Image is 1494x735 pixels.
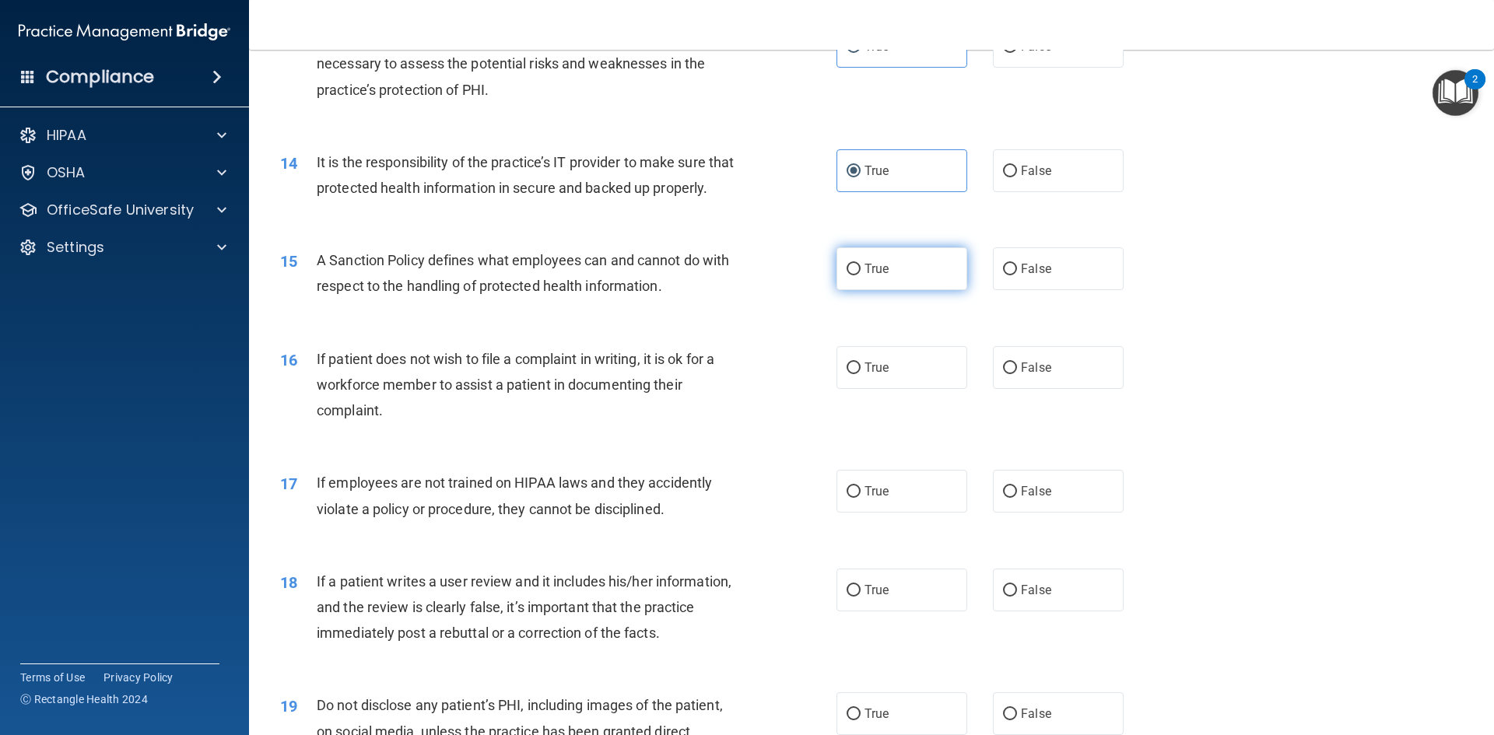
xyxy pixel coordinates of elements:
[847,709,861,720] input: True
[103,670,174,685] a: Privacy Policy
[847,585,861,597] input: True
[1021,583,1051,597] span: False
[317,573,731,641] span: If a patient writes a user review and it includes his/her information, and the review is clearly ...
[1433,70,1478,116] button: Open Resource Center, 2 new notifications
[864,583,889,597] span: True
[1003,486,1017,498] input: False
[1003,585,1017,597] input: False
[864,484,889,499] span: True
[847,486,861,498] input: True
[847,264,861,275] input: True
[47,238,104,257] p: Settings
[864,360,889,375] span: True
[19,238,226,257] a: Settings
[280,474,297,493] span: 17
[46,66,154,88] h4: Compliance
[47,126,86,145] p: HIPAA
[1003,362,1017,374] input: False
[847,166,861,177] input: True
[317,30,705,97] span: A security risk assessment is required annually or as often as necessary to assess the potential ...
[864,706,889,721] span: True
[317,252,729,294] span: A Sanction Policy defines what employees can and cannot do with respect to the handling of protec...
[19,126,226,145] a: HIPAA
[47,201,194,219] p: OfficeSafe University
[1021,261,1051,276] span: False
[1003,166,1017,177] input: False
[864,261,889,276] span: True
[280,697,297,716] span: 19
[1021,706,1051,721] span: False
[19,163,226,182] a: OSHA
[1472,79,1478,100] div: 2
[847,362,861,374] input: True
[1003,709,1017,720] input: False
[280,154,297,173] span: 14
[317,474,712,516] span: If employees are not trained on HIPAA laws and they accidently violate a policy or procedure, the...
[20,670,85,685] a: Terms of Use
[317,351,714,418] span: If patient does not wish to file a complaint in writing, it is ok for a workforce member to assis...
[317,154,734,196] span: It is the responsibility of the practice’s IT provider to make sure that protected health informa...
[20,691,148,707] span: Ⓒ Rectangle Health 2024
[47,163,86,182] p: OSHA
[1021,484,1051,499] span: False
[19,16,230,47] img: PMB logo
[19,201,226,219] a: OfficeSafe University
[1021,163,1051,178] span: False
[1021,360,1051,375] span: False
[280,351,297,369] span: 16
[864,163,889,178] span: True
[1003,264,1017,275] input: False
[280,573,297,592] span: 18
[280,252,297,271] span: 15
